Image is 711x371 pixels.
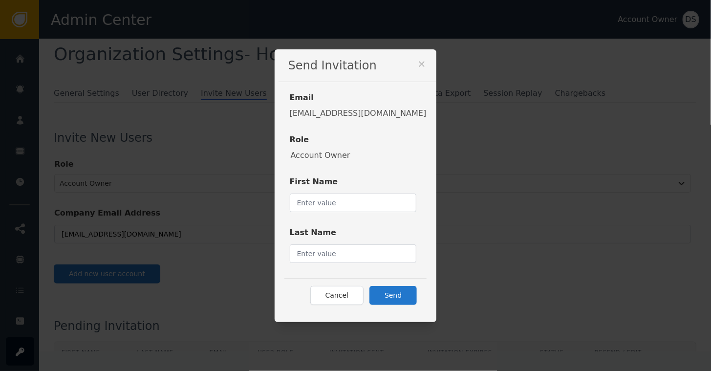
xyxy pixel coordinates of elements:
[310,286,364,305] button: Cancel
[290,244,417,263] input: Enter value
[279,49,437,82] div: Send Invitation
[369,286,417,305] button: Send
[290,176,417,192] label: First Name
[290,227,417,242] label: Last Name
[291,150,422,161] div: Account Owner
[290,134,422,150] label: Role
[290,108,427,119] div: [EMAIL_ADDRESS][DOMAIN_NAME]
[290,194,417,212] input: Enter value
[290,92,427,108] label: Email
